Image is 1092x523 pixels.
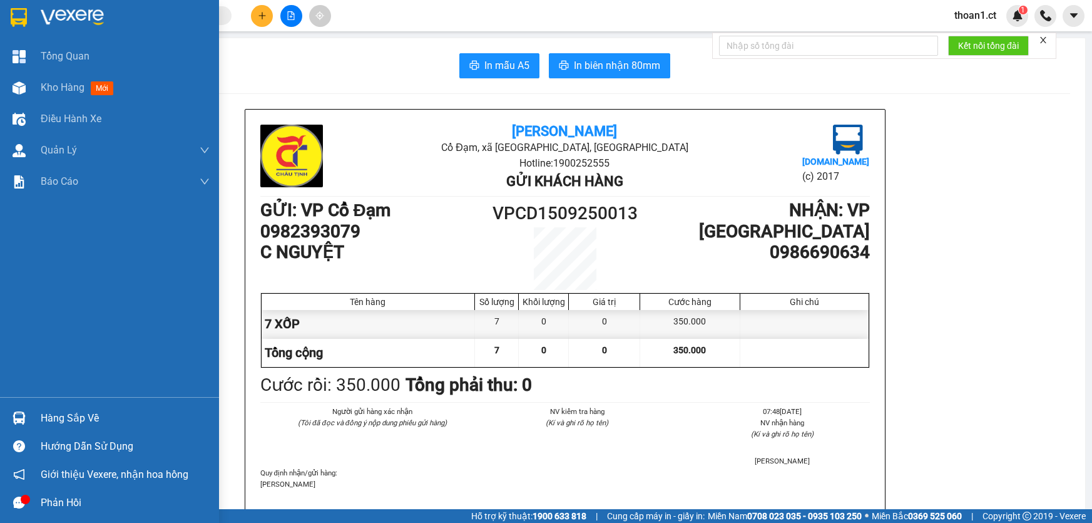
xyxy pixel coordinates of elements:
b: [PERSON_NAME] [512,123,617,139]
li: 07:48[DATE] [695,406,869,417]
h1: 0986690634 [641,242,869,263]
div: Tên hàng [265,297,472,307]
span: | [596,509,598,523]
button: Kết nối tổng đài [948,36,1029,56]
strong: 0369 525 060 [908,511,962,521]
span: aim [315,11,324,20]
li: NV nhận hàng [695,417,869,428]
img: warehouse-icon [13,412,26,425]
span: thoan1.ct [944,8,1006,23]
span: copyright [1023,512,1031,520]
div: Khối lượng [522,297,565,307]
h1: VPCD1509250013 [489,200,641,227]
span: Hỗ trợ kỹ thuật: [471,509,586,523]
span: Báo cáo [41,173,78,189]
strong: 0708 023 035 - 0935 103 250 [747,511,862,521]
li: NV kiểm tra hàng [490,406,665,417]
span: Tổng Quan [41,48,89,64]
li: Người gửi hàng xác nhận [285,406,460,417]
div: 350.000 [640,310,740,338]
span: 350.000 [673,345,706,355]
b: Gửi khách hàng [506,173,623,189]
div: Quy định nhận/gửi hàng : [260,467,870,490]
b: GỬI : VP Cổ Đạm [260,200,390,220]
img: icon-new-feature [1012,10,1023,21]
div: Giá trị [572,297,636,307]
span: In mẫu A5 [484,58,529,73]
span: Miền Nam [708,509,862,523]
img: logo-vxr [11,8,27,27]
div: Ghi chú [743,297,865,307]
li: (c) 2017 [802,168,869,184]
b: Tổng phải thu: 0 [406,375,532,395]
h1: 0982393079 [260,221,489,242]
li: [PERSON_NAME] [695,455,869,467]
div: Cước hàng [643,297,736,307]
span: Kết nối tổng đài [958,39,1019,53]
li: Hotline: 1900252555 [362,155,768,171]
span: down [200,177,210,187]
button: aim [309,5,331,27]
sup: 1 [1019,6,1028,14]
span: Cung cấp máy in - giấy in: [607,509,705,523]
button: plus [251,5,273,27]
img: solution-icon [13,175,26,189]
img: logo.jpg [833,125,863,155]
div: Cước rồi : 350.000 [260,371,401,399]
span: printer [559,60,569,72]
b: [DOMAIN_NAME] [802,157,869,167]
span: Điều hành xe [41,111,101,127]
span: 0 [541,345,546,355]
span: Kho hàng [41,81,84,93]
span: 0 [602,345,607,355]
strong: 1900 633 818 [533,511,586,521]
span: 7 [494,345,499,355]
div: Số lượng [478,297,515,307]
span: | [971,509,973,523]
span: ⚪️ [865,514,869,519]
span: notification [13,469,25,480]
i: (Kí và ghi rõ họ tên) [546,418,608,427]
span: file-add [287,11,295,20]
span: Tổng cộng [265,345,323,360]
b: NHẬN : VP [GEOGRAPHIC_DATA] [699,200,870,242]
i: (Tôi đã đọc và đồng ý nộp dung phiếu gửi hàng) [298,418,447,427]
div: 0 [569,310,640,338]
span: Miền Bắc [872,509,962,523]
div: Hướng dẫn sử dụng [41,437,210,456]
span: In biên nhận 80mm [574,58,660,73]
span: plus [258,11,267,20]
input: Nhập số tổng đài [719,36,938,56]
button: printerIn biên nhận 80mm [549,53,670,78]
span: close [1039,36,1048,44]
img: warehouse-icon [13,81,26,95]
span: printer [469,60,479,72]
div: Phản hồi [41,494,210,512]
img: logo.jpg [260,125,323,187]
button: file-add [280,5,302,27]
button: printerIn mẫu A5 [459,53,539,78]
div: 7 [475,310,519,338]
h1: C NGUYỆT [260,242,489,263]
span: message [13,497,25,509]
img: dashboard-icon [13,50,26,63]
span: Quản Lý [41,142,77,158]
span: down [200,145,210,155]
span: caret-down [1068,10,1079,21]
div: Hàng sắp về [41,409,210,428]
p: [PERSON_NAME] [260,479,870,490]
span: 1 [1021,6,1025,14]
img: phone-icon [1040,10,1051,21]
span: mới [91,81,113,95]
img: warehouse-icon [13,113,26,126]
div: 7 XỐP [262,310,476,338]
button: caret-down [1063,5,1084,27]
i: (Kí và ghi rõ họ tên) [751,430,814,438]
span: Giới thiệu Vexere, nhận hoa hồng [41,467,188,482]
img: warehouse-icon [13,144,26,157]
div: 0 [519,310,569,338]
li: Cổ Đạm, xã [GEOGRAPHIC_DATA], [GEOGRAPHIC_DATA] [362,140,768,155]
span: question-circle [13,440,25,452]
